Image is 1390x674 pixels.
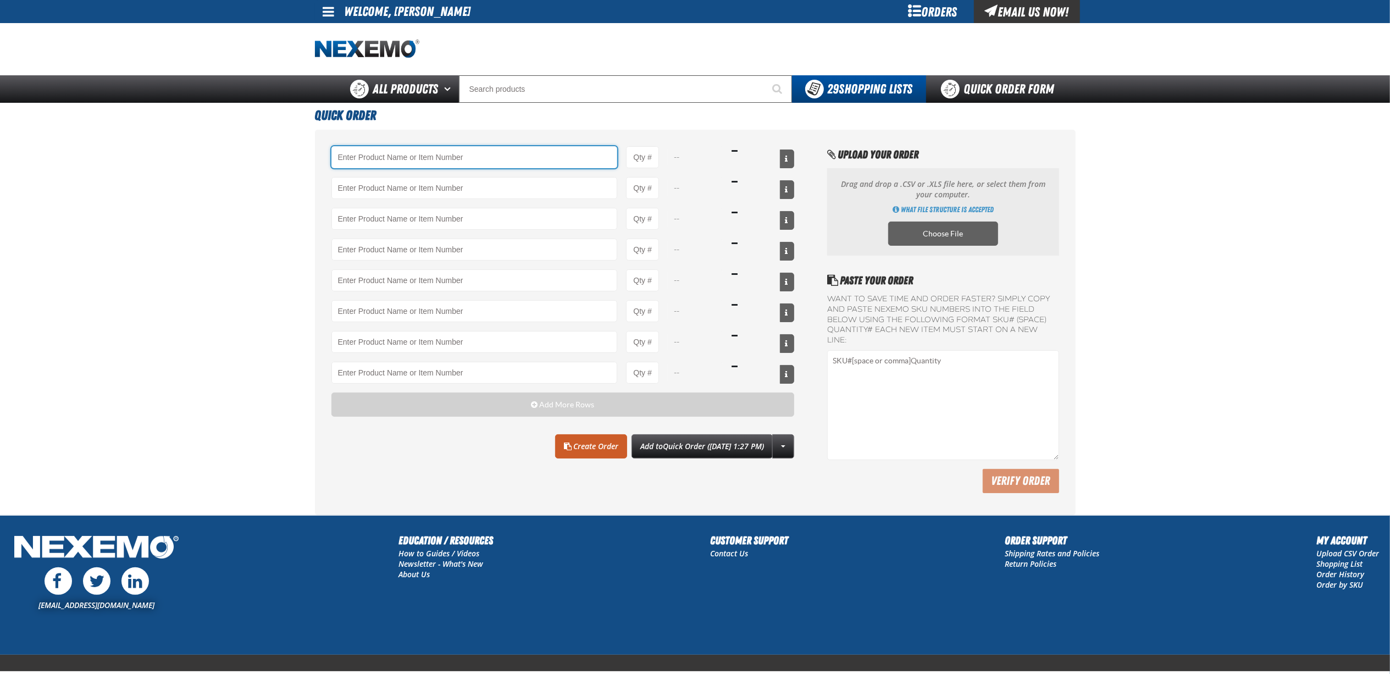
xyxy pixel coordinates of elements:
h2: Education / Resources [399,532,494,549]
label: Want to save time and order faster? Simply copy and paste NEXEMO SKU numbers into the field below... [827,294,1059,346]
a: More Actions [772,434,794,458]
p: Drag and drop a .CSV or .XLS file here, or select them from your computer. [838,179,1048,200]
button: View All Prices [780,365,794,384]
button: View All Prices [780,242,794,261]
a: Order by SKU [1316,579,1363,590]
: Product [331,300,618,322]
img: Nexemo logo [315,40,419,59]
h2: Paste Your Order [827,272,1059,289]
button: View All Prices [780,303,794,322]
img: Nexemo Logo [11,532,182,565]
button: Open All Products pages [441,75,459,103]
input: Product Quantity [626,177,659,199]
button: Add More Rows [331,393,795,417]
h2: Customer Support [710,532,788,549]
button: View All Prices [780,180,794,199]
a: Newsletter - What's New [399,559,484,569]
a: Upload CSV Order [1316,548,1379,559]
a: How to Guides / Videos [399,548,480,559]
: Product [331,269,618,291]
input: Product Quantity [626,362,659,384]
: Product [331,331,618,353]
a: Return Policies [1005,559,1057,569]
input: Product [331,146,618,168]
button: View All Prices [780,150,794,168]
a: Shipping Rates and Policies [1005,548,1100,559]
input: Product Quantity [626,208,659,230]
span: Shopping Lists [828,81,913,97]
input: Product Quantity [626,300,659,322]
h2: Order Support [1005,532,1100,549]
span: All Products [373,79,439,99]
a: Get Directions of how to import multiple products using an CSV, XLSX or ODS file. Opens a popup [893,205,994,215]
button: Add toQuick Order ([DATE] 1:27 PM) [632,434,773,458]
a: Contact Us [710,548,748,559]
a: Create Order [555,434,627,458]
button: You have 29 Shopping Lists. Open to view details [792,75,926,103]
span: Add More Rows [539,400,594,409]
a: Home [315,40,419,59]
input: Product Quantity [626,146,659,168]
button: View All Prices [780,334,794,353]
a: About Us [399,569,430,579]
button: Start Searching [765,75,792,103]
button: View All Prices [780,273,794,291]
input: Product Quantity [626,331,659,353]
span: Add to [640,441,764,451]
: Product [331,208,618,230]
strong: 29 [828,81,839,97]
a: Order History [1316,569,1364,579]
a: Quick Order Form [926,75,1075,103]
h2: My Account [1316,532,1379,549]
: Product [331,177,618,199]
label: Choose CSV, XLSX or ODS file to import multiple products. Opens a popup [888,222,998,246]
h2: Upload Your Order [827,146,1059,163]
a: Shopping List [1316,559,1363,569]
input: Search [459,75,792,103]
: Product [331,239,618,261]
a: [EMAIL_ADDRESS][DOMAIN_NAME] [38,600,154,610]
span: Quick Order [315,108,376,123]
input: Product Quantity [626,269,659,291]
span: Quick Order ([DATE] 1:27 PM) [663,441,764,451]
button: View All Prices [780,211,794,230]
input: Product Quantity [626,239,659,261]
: Product [331,362,618,384]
